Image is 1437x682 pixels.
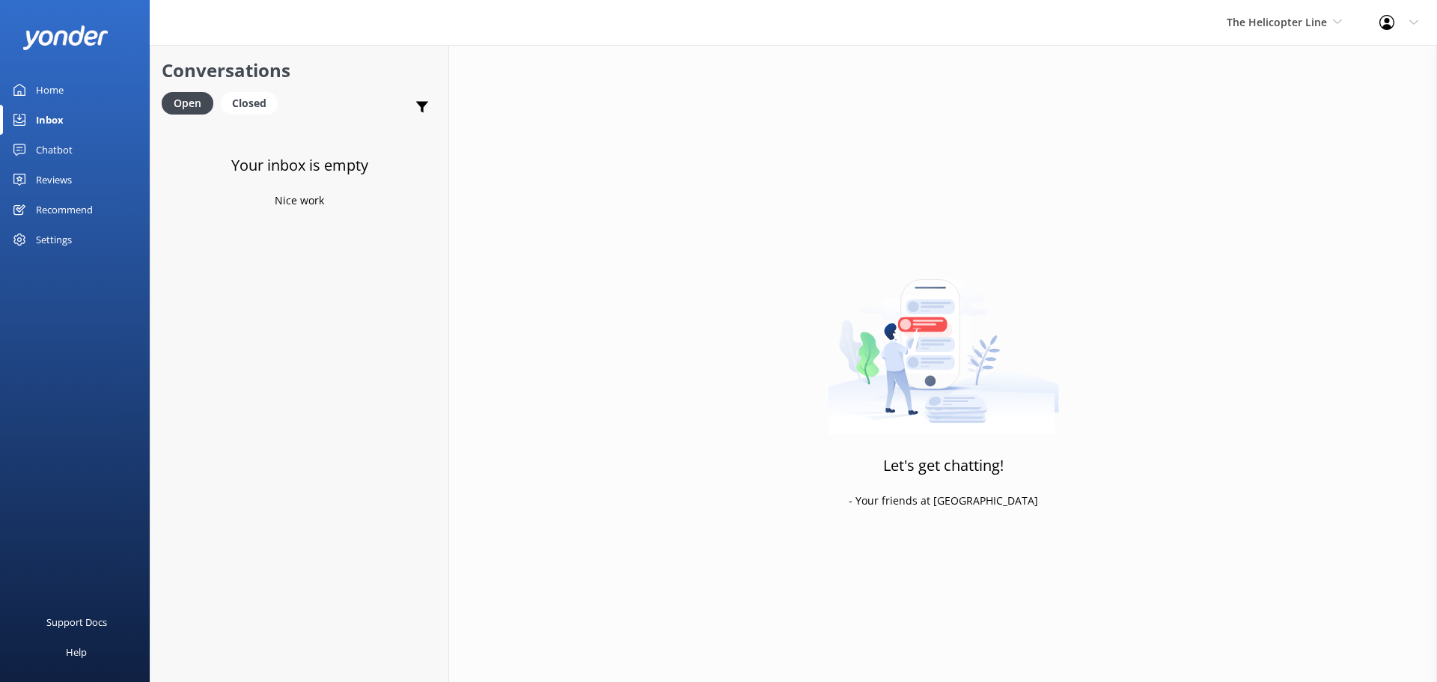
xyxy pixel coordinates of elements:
[36,225,72,255] div: Settings
[162,56,437,85] h2: Conversations
[231,153,368,177] h3: Your inbox is empty
[828,248,1059,435] img: artwork of a man stealing a conversation from at giant smartphone
[66,637,87,667] div: Help
[36,105,64,135] div: Inbox
[1227,15,1327,29] span: The Helicopter Line
[46,607,107,637] div: Support Docs
[275,192,324,209] p: Nice work
[36,135,73,165] div: Chatbot
[36,75,64,105] div: Home
[221,92,278,115] div: Closed
[36,165,72,195] div: Reviews
[162,94,221,111] a: Open
[849,493,1038,509] p: - Your friends at [GEOGRAPHIC_DATA]
[221,94,285,111] a: Closed
[36,195,93,225] div: Recommend
[883,454,1004,478] h3: Let's get chatting!
[162,92,213,115] div: Open
[22,25,109,50] img: yonder-white-logo.png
